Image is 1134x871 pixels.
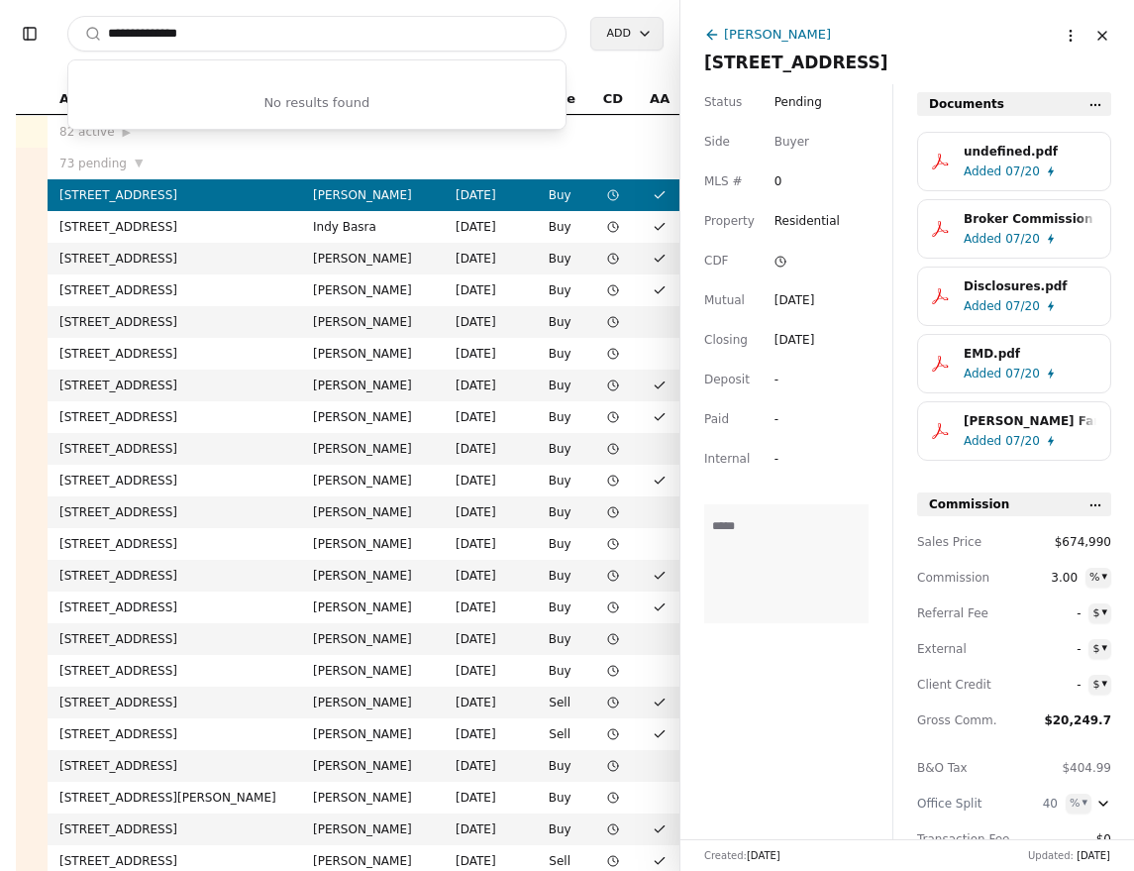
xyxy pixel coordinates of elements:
[530,243,589,274] td: Buy
[530,782,589,814] td: Buy
[48,750,301,782] td: [STREET_ADDRESS]
[704,290,745,310] span: Mutual
[301,401,444,433] td: [PERSON_NAME]
[964,229,1001,249] span: Added
[917,758,1006,778] span: B&O Tax
[1055,532,1111,552] span: $674,990
[1028,848,1110,863] div: Updated:
[48,782,301,814] td: [STREET_ADDRESS][PERSON_NAME]
[48,179,301,211] td: [STREET_ADDRESS]
[704,211,755,231] span: Property
[530,306,589,338] td: Buy
[774,211,840,231] span: Residential
[48,243,301,274] td: [STREET_ADDRESS]
[774,330,815,350] div: [DATE]
[774,370,810,389] div: -
[48,655,301,687] td: [STREET_ADDRESS]
[444,718,530,750] td: [DATE]
[1088,675,1111,695] button: $
[964,296,1001,316] span: Added
[929,494,1009,514] span: Commission
[301,782,444,814] td: [PERSON_NAME]
[1044,713,1111,727] span: $20,249.7
[774,449,810,469] div: -
[48,338,301,370] td: [STREET_ADDRESS]
[444,528,530,560] td: [DATE]
[1051,568,1078,588] span: 3.00
[301,274,444,306] td: [PERSON_NAME]
[1088,603,1111,623] button: $
[530,560,589,592] td: Buy
[774,92,822,112] span: Pending
[774,171,810,191] span: 0
[301,592,444,623] td: [PERSON_NAME]
[929,94,1004,114] span: Documents
[48,814,301,845] td: [STREET_ADDRESS]
[48,718,301,750] td: [STREET_ADDRESS]
[704,132,730,152] span: Side
[530,814,589,845] td: Buy
[301,338,444,370] td: [PERSON_NAME]
[704,330,748,350] span: Closing
[1005,364,1040,383] span: 07/20
[301,814,444,845] td: [PERSON_NAME]
[48,306,301,338] td: [STREET_ADDRESS]
[444,211,530,243] td: [DATE]
[444,655,530,687] td: [DATE]
[530,718,589,750] td: Sell
[964,142,1096,162] div: undefined.pdf
[1005,162,1040,181] span: 07/20
[917,710,1006,730] span: Gross Comm.
[530,750,589,782] td: Buy
[1045,639,1081,659] span: -
[48,370,301,401] td: [STREET_ADDRESS]
[917,675,1006,695] span: Client Credit
[301,370,444,401] td: [PERSON_NAME]
[48,592,301,623] td: [STREET_ADDRESS]
[704,370,750,389] span: Deposit
[530,274,589,306] td: Buy
[48,401,301,433] td: [STREET_ADDRESS]
[704,53,888,72] span: [STREET_ADDRESS]
[68,76,566,129] div: No results found
[1101,675,1107,693] div: ▾
[301,560,444,592] td: [PERSON_NAME]
[444,306,530,338] td: [DATE]
[964,162,1001,181] span: Added
[704,449,750,469] span: Internal
[444,401,530,433] td: [DATE]
[1005,431,1040,451] span: 07/20
[48,433,301,465] td: [STREET_ADDRESS]
[1082,794,1087,812] div: ▾
[59,88,118,110] span: Address
[1005,296,1040,316] span: 07/20
[530,179,589,211] td: Buy
[603,88,623,110] span: CD
[964,276,1096,296] div: Disclosures.pdf
[444,274,530,306] td: [DATE]
[1101,603,1107,621] div: ▾
[917,532,1006,552] span: Sales Price
[301,243,444,274] td: [PERSON_NAME]
[301,465,444,496] td: [PERSON_NAME]
[301,655,444,687] td: [PERSON_NAME]
[301,750,444,782] td: [PERSON_NAME]
[48,496,301,528] td: [STREET_ADDRESS]
[704,171,743,191] span: MLS #
[135,155,143,172] span: ▼
[1077,850,1110,861] span: [DATE]
[964,411,1096,431] div: [PERSON_NAME] Farms Wet Docs.pdf
[48,211,301,243] td: [STREET_ADDRESS]
[917,568,1006,588] span: Commission
[301,211,444,243] td: Indy Basra
[444,433,530,465] td: [DATE]
[530,655,589,687] td: Buy
[917,334,1111,393] button: EMD.pdfAdded07/20
[68,76,566,129] div: Suggestions
[917,794,1006,814] div: Office Split
[48,465,301,496] td: [STREET_ADDRESS]
[1045,603,1081,623] span: -
[964,364,1001,383] span: Added
[917,603,1006,623] span: Referral Fee
[917,132,1111,191] button: undefined.pdfAdded07/20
